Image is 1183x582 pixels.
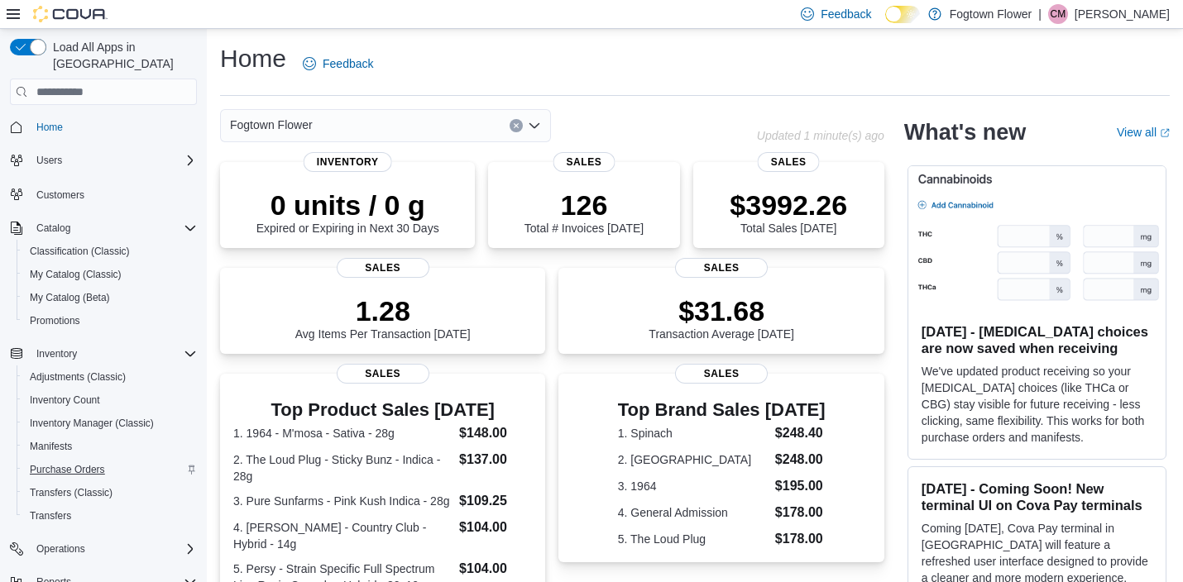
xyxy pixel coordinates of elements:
[17,365,204,389] button: Adjustments (Classic)
[3,182,204,206] button: Customers
[23,436,197,456] span: Manifests
[30,117,197,137] span: Home
[1051,4,1066,24] span: CM
[30,268,122,281] span: My Catalog (Classic)
[649,294,794,341] div: Transaction Average [DATE]
[36,188,84,202] span: Customers
[220,42,286,75] h1: Home
[233,519,453,552] dt: 4. [PERSON_NAME] - Country Club - Hybrid - 14g
[23,265,128,284] a: My Catalog (Classic)
[775,503,826,522] dd: $178.00
[36,542,85,556] span: Operations
[23,241,136,261] a: Classification (Classic)
[23,436,79,456] a: Manifests
[459,518,532,537] dd: $104.00
[3,115,204,139] button: Home
[23,460,197,479] span: Purchase Orders
[30,150,69,170] button: Users
[922,480,1152,513] h3: [DATE] - Coming Soon! New terminal UI on Cova Pay terminals
[3,149,204,172] button: Users
[3,217,204,240] button: Catalog
[30,218,197,238] span: Catalog
[17,504,204,527] button: Transfers
[23,390,197,410] span: Inventory Count
[17,286,204,309] button: My Catalog (Beta)
[618,478,769,494] dt: 3. 1964
[295,294,471,341] div: Avg Items Per Transaction [DATE]
[775,450,826,470] dd: $248.00
[30,184,197,204] span: Customers
[649,294,794,327] p: $31.68
[922,363,1152,446] p: We've updated product receiving so your [MEDICAL_DATA] choices (like THCa or CBG) stay visible fo...
[30,185,91,205] a: Customers
[885,23,886,24] span: Dark Mode
[618,531,769,547] dt: 5. The Loud Plug
[30,245,130,258] span: Classification (Classic)
[295,294,471,327] p: 1.28
[3,342,204,365] button: Inventory
[30,539,92,559] button: Operations
[758,152,820,172] span: Sales
[23,506,197,526] span: Transfers
[33,6,108,22] img: Cova
[675,258,768,278] span: Sales
[30,539,197,559] span: Operations
[30,150,197,170] span: Users
[23,483,119,503] a: Transfers (Classic)
[233,493,453,509] dt: 3. Pure Sunfarms - Pink Kush Indica - 28g
[36,347,77,360] span: Inventory
[775,476,826,496] dd: $195.00
[36,121,63,134] span: Home
[23,265,197,284] span: My Catalog (Classic)
[17,412,204,435] button: Inventory Manager (Classic)
[30,218,77,238] button: Catalog
[618,504,769,521] dt: 4. General Admission
[459,559,532,579] dd: $104.00
[775,529,826,549] dd: $178.00
[885,6,920,23] input: Dark Mode
[23,311,197,331] span: Promotions
[23,367,132,387] a: Adjustments (Classic)
[256,188,439,235] div: Expired or Expiring in Next 30 Days
[17,389,204,412] button: Inventory Count
[30,509,71,522] span: Transfers
[618,451,769,468] dt: 2. [GEOGRAPHIC_DATA]
[950,4,1032,24] p: Fogtown Flower
[36,222,70,235] span: Catalog
[23,413,197,433] span: Inventory Manager (Classic)
[459,423,532,443] dd: $148.00
[30,486,113,499] span: Transfers (Classic)
[30,370,126,384] span: Adjustments (Classic)
[524,188,644,235] div: Total # Invoices [DATE]
[230,115,313,135] span: Fogtown Flower
[757,129,884,142] p: Updated 1 minute(s) ago
[233,451,453,484] dt: 2. The Loud Plug - Sticky Bunz - Indica - 28g
[17,458,204,481] button: Purchase Orders
[775,423,826,443] dd: $248.40
[233,425,453,441] dt: 1. 1964 - M'mosa - Sativa - 28g
[1048,4,1068,24] div: Cameron McCrae
[675,364,768,384] span: Sales
[337,364,429,384] span: Sales
[23,311,87,331] a: Promotions
[23,288,117,308] a: My Catalog (Beta)
[730,188,847,235] div: Total Sales [DATE]
[904,119,1026,145] h2: What's new
[23,413,160,433] a: Inventory Manager (Classic)
[618,425,769,441] dt: 1. Spinach
[23,288,197,308] span: My Catalog (Beta)
[46,39,197,72] span: Load All Apps in [GEOGRAPHIC_DATA]
[23,367,197,387] span: Adjustments (Classic)
[30,117,69,137] a: Home
[17,309,204,332] button: Promotions
[30,314,80,327] span: Promotions
[17,481,204,504] button: Transfers (Classic)
[304,152,392,172] span: Inventory
[23,390,107,410] a: Inventory Count
[36,154,62,167] span: Users
[323,55,373,72] span: Feedback
[1075,4,1170,24] p: [PERSON_NAME]
[459,491,532,511] dd: $109.25
[23,241,197,261] span: Classification (Classic)
[821,6,871,22] span: Feedback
